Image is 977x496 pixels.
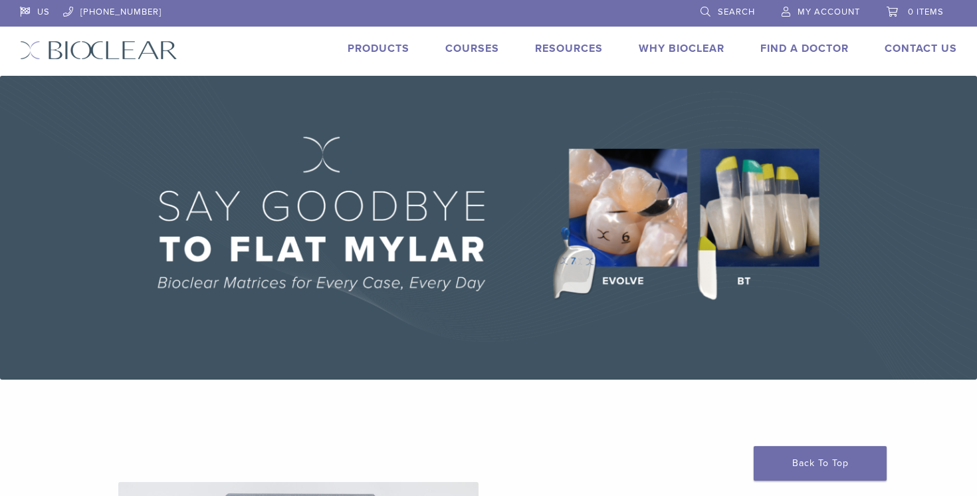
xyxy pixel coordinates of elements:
a: Back To Top [754,446,887,481]
span: My Account [798,7,860,17]
a: Find A Doctor [760,42,849,55]
span: 0 items [908,7,944,17]
a: Contact Us [885,42,957,55]
img: Bioclear [20,41,177,60]
a: Resources [535,42,603,55]
span: Search [718,7,755,17]
a: Why Bioclear [639,42,724,55]
a: Courses [445,42,499,55]
a: Products [348,42,409,55]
